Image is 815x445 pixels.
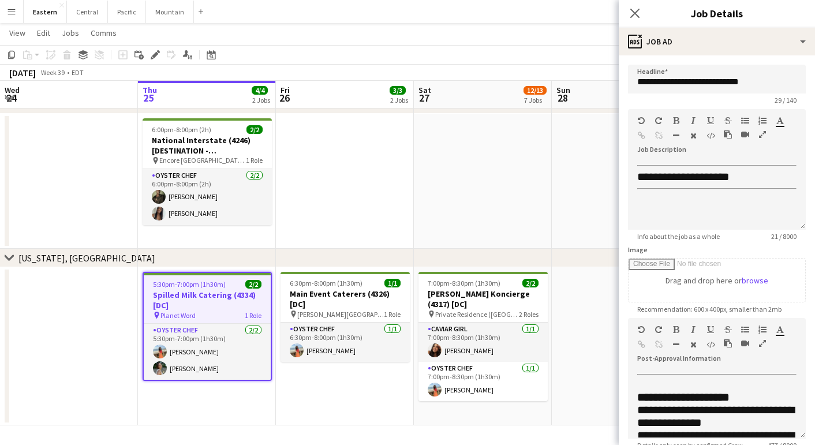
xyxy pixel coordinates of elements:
[5,25,30,40] a: View
[724,339,732,348] button: Paste as plain text
[108,1,146,23] button: Pacific
[252,86,268,95] span: 4/4
[390,86,406,95] span: 3/3
[555,91,570,104] span: 28
[519,310,539,319] span: 2 Roles
[91,28,117,38] span: Comms
[246,156,263,164] span: 1 Role
[18,252,155,264] div: [US_STATE], [GEOGRAPHIC_DATA]
[152,125,211,134] span: 6:00pm-8:00pm (2h)
[143,85,157,95] span: Thu
[672,325,680,334] button: Bold
[160,311,196,320] span: Planet Word
[672,340,680,349] button: Horizontal Line
[279,91,290,104] span: 26
[628,232,729,241] span: Info about the job as a whole
[724,116,732,125] button: Strikethrough
[32,25,55,40] a: Edit
[672,116,680,125] button: Bold
[637,325,645,334] button: Undo
[390,96,408,104] div: 2 Jobs
[143,169,272,225] app-card-role: Oyster Chef2/26:00pm-8:00pm (2h)[PERSON_NAME][PERSON_NAME]
[689,131,697,140] button: Clear Formatting
[524,86,547,95] span: 12/13
[619,28,815,55] div: Job Ad
[724,130,732,139] button: Paste as plain text
[637,116,645,125] button: Undo
[384,279,401,287] span: 1/1
[765,96,806,104] span: 29 / 140
[72,68,84,77] div: EDT
[758,116,767,125] button: Ordered List
[144,290,271,311] h3: Spilled Milk Catering (4334) [DC]
[655,325,663,334] button: Redo
[245,280,261,289] span: 2/2
[672,131,680,140] button: Horizontal Line
[290,279,362,287] span: 6:30pm-8:00pm (1h30m)
[418,362,548,401] app-card-role: Oyster Chef1/17:00pm-8:30pm (1h30m)[PERSON_NAME]
[281,85,290,95] span: Fri
[9,67,36,78] div: [DATE]
[741,116,749,125] button: Unordered List
[297,310,384,319] span: [PERSON_NAME][GEOGRAPHIC_DATA]
[556,85,570,95] span: Sun
[418,323,548,362] app-card-role: Caviar Girl1/17:00pm-8:30pm (1h30m)[PERSON_NAME]
[38,68,67,77] span: Week 39
[428,279,500,287] span: 7:00pm-8:30pm (1h30m)
[9,28,25,38] span: View
[246,125,263,134] span: 2/2
[3,91,20,104] span: 24
[141,91,157,104] span: 25
[689,325,697,334] button: Italic
[143,272,272,381] app-job-card: 5:30pm-7:00pm (1h30m)2/2Spilled Milk Catering (4334) [DC] Planet Word1 RoleOyster Chef2/25:30pm-7...
[146,1,194,23] button: Mountain
[741,325,749,334] button: Unordered List
[417,91,431,104] span: 27
[144,324,271,380] app-card-role: Oyster Chef2/25:30pm-7:00pm (1h30m)[PERSON_NAME][PERSON_NAME]
[24,1,67,23] button: Eastern
[689,116,697,125] button: Italic
[418,289,548,309] h3: [PERSON_NAME] Koncierge (4317) [DC]
[758,325,767,334] button: Ordered List
[689,340,697,349] button: Clear Formatting
[524,96,546,104] div: 7 Jobs
[418,272,548,401] app-job-card: 7:00pm-8:30pm (1h30m)2/2[PERSON_NAME] Koncierge (4317) [DC] Private Residence ([GEOGRAPHIC_DATA],...
[281,272,410,362] app-job-card: 6:30pm-8:00pm (1h30m)1/1Main Event Caterers (4326) [DC] [PERSON_NAME][GEOGRAPHIC_DATA]1 RoleOyste...
[281,323,410,362] app-card-role: Oyster Chef1/16:30pm-8:00pm (1h30m)[PERSON_NAME]
[435,310,519,319] span: Private Residence ([GEOGRAPHIC_DATA], [GEOGRAPHIC_DATA])
[776,325,784,334] button: Text Color
[57,25,84,40] a: Jobs
[37,28,50,38] span: Edit
[655,116,663,125] button: Redo
[741,130,749,139] button: Insert video
[245,311,261,320] span: 1 Role
[5,85,20,95] span: Wed
[706,131,715,140] button: HTML Code
[758,339,767,348] button: Fullscreen
[153,280,226,289] span: 5:30pm-7:00pm (1h30m)
[384,310,401,319] span: 1 Role
[776,116,784,125] button: Text Color
[281,289,410,309] h3: Main Event Caterers (4326) [DC]
[619,6,815,21] h3: Job Details
[143,135,272,156] h3: National Interstate (4246) [DESTINATION - [GEOGRAPHIC_DATA], [GEOGRAPHIC_DATA]]
[762,232,806,241] span: 21 / 8000
[86,25,121,40] a: Comms
[758,130,767,139] button: Fullscreen
[143,118,272,225] app-job-card: 6:00pm-8:00pm (2h)2/2National Interstate (4246) [DESTINATION - [GEOGRAPHIC_DATA], [GEOGRAPHIC_DAT...
[159,156,246,164] span: Encore [GEOGRAPHIC_DATA] ([GEOGRAPHIC_DATA], [GEOGRAPHIC_DATA])
[522,279,539,287] span: 2/2
[418,85,431,95] span: Sat
[252,96,270,104] div: 2 Jobs
[628,305,791,313] span: Recommendation: 600 x 400px, smaller than 2mb
[706,340,715,349] button: HTML Code
[67,1,108,23] button: Central
[62,28,79,38] span: Jobs
[706,325,715,334] button: Underline
[706,116,715,125] button: Underline
[724,325,732,334] button: Strikethrough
